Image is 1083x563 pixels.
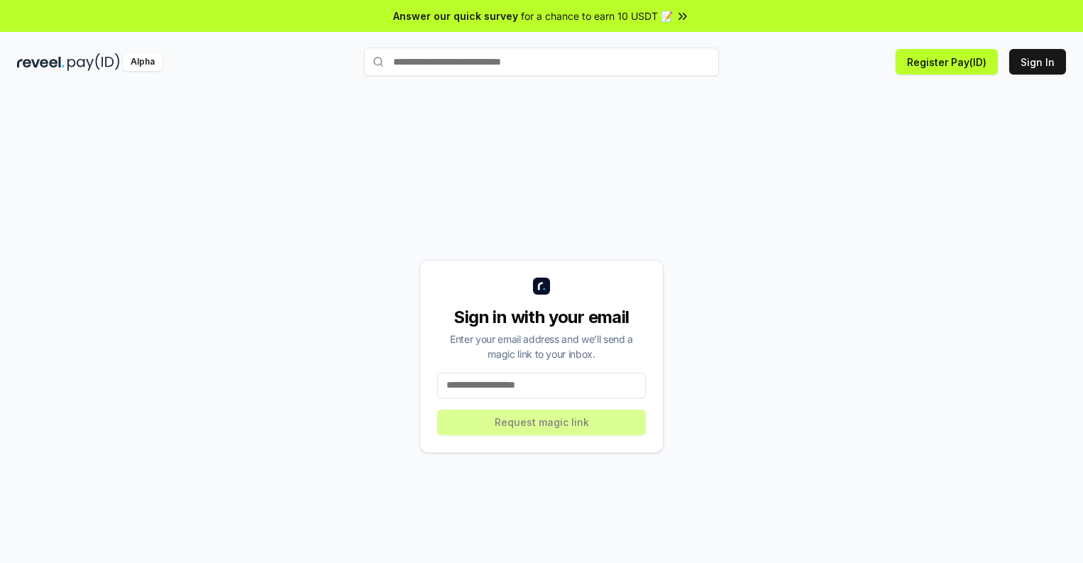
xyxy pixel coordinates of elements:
img: pay_id [67,53,120,71]
img: logo_small [533,278,550,295]
span: for a chance to earn 10 USDT 📝 [521,9,673,23]
button: Sign In [1009,49,1066,75]
div: Sign in with your email [437,306,646,329]
span: Answer our quick survey [393,9,518,23]
button: Register Pay(ID) [896,49,998,75]
div: Enter your email address and we’ll send a magic link to your inbox. [437,332,646,361]
div: Alpha [123,53,163,71]
img: reveel_dark [17,53,65,71]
